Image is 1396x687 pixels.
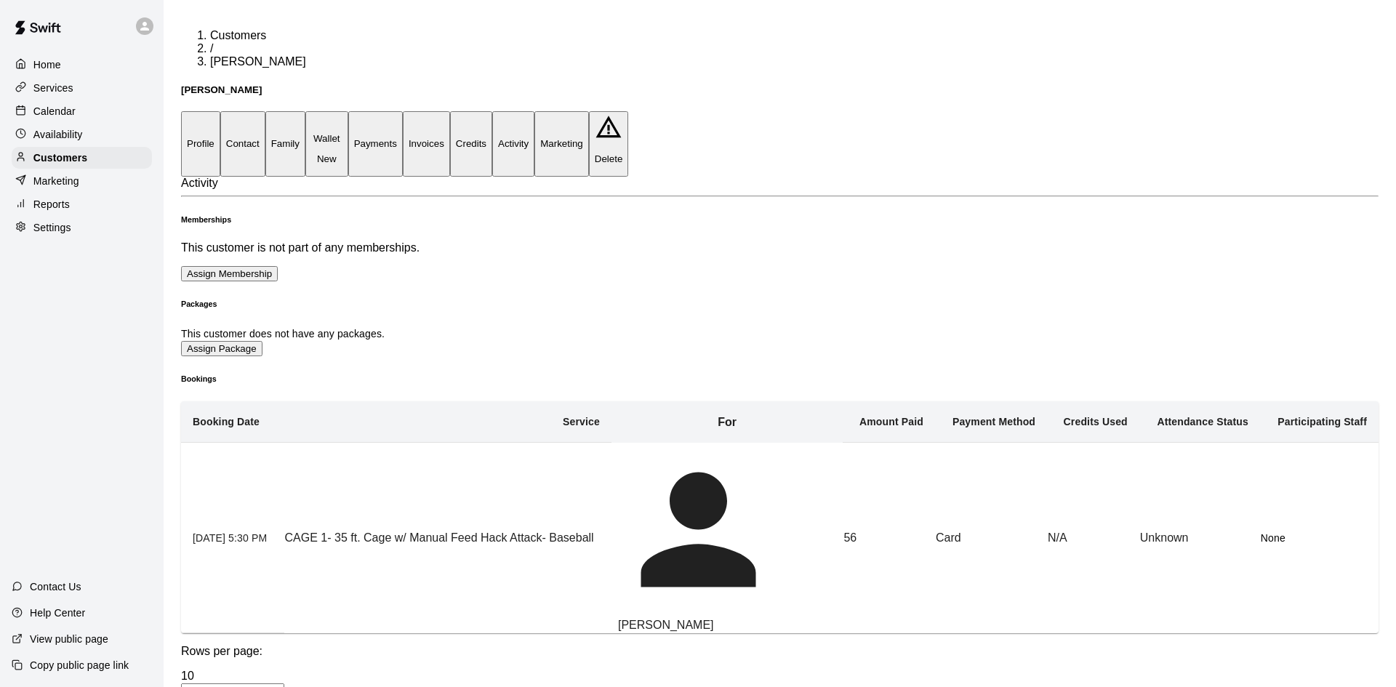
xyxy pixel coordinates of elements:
[612,619,720,631] span: [PERSON_NAME]
[181,111,1379,176] div: basic tabs example
[33,220,71,235] p: Settings
[12,54,152,76] a: Home
[1261,531,1378,545] p: None
[12,217,152,238] a: Settings
[718,416,737,428] b: For
[952,416,1035,427] b: Payment Method
[1047,443,1139,632] td: N/A
[311,153,342,164] span: New
[12,124,152,145] a: Availability
[284,443,611,632] td: CAGE 1- 35 ft. Cage w/ Manual Feed Hack Attack- Baseball
[1139,443,1260,632] td: Unknown
[33,197,70,212] p: Reports
[30,579,81,594] p: Contact Us
[181,215,1379,224] h6: Memberships
[181,241,1379,254] p: This customer is not part of any memberships.
[12,170,152,192] a: Marketing
[595,153,623,164] p: Delete
[563,416,600,427] b: Service
[534,111,589,176] button: Marketing
[30,606,85,620] p: Help Center
[181,670,1379,683] div: 10
[220,111,265,176] button: Contact
[1277,416,1367,427] b: Participating Staff
[181,300,1379,308] h6: Packages
[12,193,152,215] a: Reports
[33,57,61,72] p: Home
[33,150,87,165] p: Customers
[859,416,923,427] b: Amount Paid
[348,111,403,176] button: Payments
[181,266,278,281] button: Assign Membership
[33,81,73,95] p: Services
[181,645,1379,658] p: Rows per page:
[181,401,1379,632] table: simple table
[843,443,935,632] td: 56
[193,416,260,427] b: Booking Date
[181,29,1379,68] nav: breadcrumb
[30,658,129,672] p: Copy public page link
[181,111,220,176] button: Profile
[12,77,152,99] a: Services
[1157,416,1248,427] b: Attendance Status
[265,111,305,176] button: Family
[1064,416,1128,427] b: Credits Used
[33,104,76,118] p: Calendar
[210,55,306,68] span: [PERSON_NAME]
[450,111,492,176] button: Credits
[33,127,83,142] p: Availability
[33,174,79,188] p: Marketing
[311,133,342,144] p: Wallet
[12,147,152,169] a: Customers
[210,42,1379,55] li: /
[181,374,1379,383] h6: Bookings
[30,632,108,646] p: View public page
[492,111,534,176] button: Activity
[181,177,218,189] span: Activity
[612,443,842,619] div: Patrick Parker-Renga
[12,100,152,122] a: Calendar
[181,341,262,356] button: Assign Package
[210,29,266,41] a: Customers
[181,326,1379,341] p: This customer does not have any packages.
[935,443,1047,632] td: Card
[403,111,450,176] button: Invoices
[181,84,1379,95] h5: [PERSON_NAME]
[181,443,284,632] th: [DATE] 5:30 PM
